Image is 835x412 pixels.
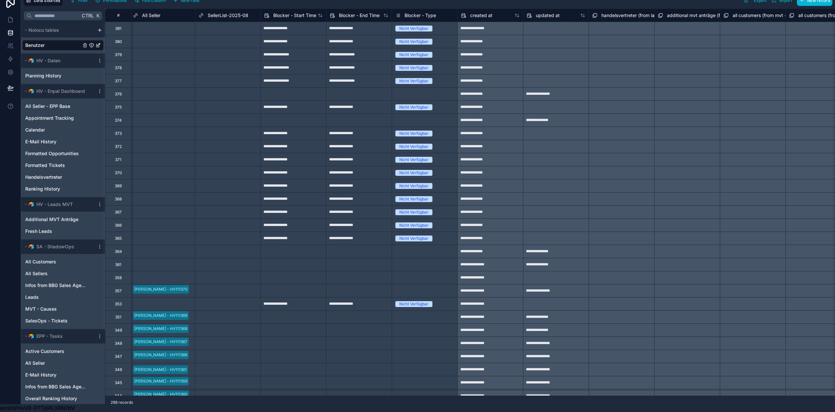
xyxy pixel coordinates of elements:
div: 361 [115,262,121,267]
a: Handelsvertreter [25,174,88,180]
button: Airtable LogoHV - Leads MVT [22,200,94,209]
span: Formatted Tickets [25,162,65,169]
span: Benutzer [25,42,45,49]
div: # [110,13,126,18]
div: Benutzer [22,40,104,51]
div: All Sellers [22,268,104,279]
div: 377 [115,78,122,84]
div: [PERSON_NAME] - HV111367 [134,339,187,345]
span: Calendar [25,127,45,133]
span: Handelsvertreter [25,174,62,180]
div: Nicht Verfügbar [399,26,428,31]
a: MVT - Causes [25,306,88,312]
div: Infos from BBG Sales Agencies [22,381,104,392]
div: 358 [115,275,122,280]
div: 364 [115,249,122,254]
div: 347 [115,354,122,359]
a: Additional MVT Anträge [25,216,88,223]
div: Nicht Verfügbar [399,170,428,176]
span: Ranking History [25,186,60,192]
span: Blocker - Start Time [273,12,316,19]
img: Airtable Logo [29,89,34,94]
a: Formatted Opportunities [25,150,88,157]
div: 348 [115,341,122,346]
a: Appointment Tracking [25,115,88,121]
div: All Customers [22,257,104,267]
a: All Customers [25,258,88,265]
a: All Sellers [25,270,88,277]
button: Airtable LogoEPP - Tasks [22,332,94,341]
div: Nicht Verfügbar [399,183,428,189]
div: [PERSON_NAME] - HV111368 [134,326,187,332]
div: 378 [115,65,122,71]
div: 369 [115,183,122,189]
div: 344 [115,393,122,399]
div: Overall Ranking History [22,393,104,404]
div: Nicht Verfügbar [399,301,428,307]
img: Airtable Logo [29,244,34,249]
img: Airtable Logo [29,334,34,339]
span: Ctrl [81,11,94,20]
div: 376 [115,92,122,97]
div: Leads [22,292,104,302]
div: All Seller [22,358,104,368]
span: K [95,13,100,18]
span: Fresh Leads [25,228,52,235]
span: Blocker - Type [405,12,436,19]
div: 365 [115,236,122,241]
span: All Seller [142,12,160,19]
div: 346 [115,367,122,372]
div: Nicht Verfügbar [399,209,428,215]
span: E-Mail History [25,138,56,145]
a: Fresh Leads [25,228,88,235]
span: Additional MVT Anträge [25,216,78,223]
div: Calendar [22,125,104,135]
div: 345 [115,380,122,385]
button: Airtable LogoSA - ShadowOps [22,242,94,251]
div: 349 [115,328,122,333]
a: Formatted Tickets [25,162,88,169]
div: 374 [115,118,122,123]
a: Leads [25,294,88,300]
span: Infos from BBG Sales Agencies [25,383,88,390]
div: 372 [115,144,122,149]
div: Nicht Verfügbar [399,131,428,136]
span: All Sellers [25,270,48,277]
div: 373 [115,131,122,136]
div: Nicht Verfügbar [399,78,428,84]
a: All Seller - EPP Base [25,103,88,110]
div: SalesOps - Tickets [22,316,104,326]
div: 381 [115,26,121,31]
span: 298 records [111,400,133,405]
a: All Seller [25,360,88,366]
div: Formatted Opportunities [22,148,104,159]
span: additional mvt anträge (from created by) collection [667,12,777,19]
div: 379 [115,52,122,57]
img: Airtable Logo [29,58,34,63]
span: EPP - Tasks [36,333,63,340]
div: Nicht Verfügbar [399,196,428,202]
span: Leads [25,294,39,300]
div: [PERSON_NAME] - HV111361 [134,367,187,373]
div: Nicht Verfügbar [399,157,428,163]
div: 370 [115,170,122,175]
span: E-Mail History [25,372,56,378]
div: Appointment Tracking [22,113,104,123]
span: HV - Leads MVT [36,201,73,208]
span: MVT - Causes [25,306,57,312]
a: Planning History [25,72,88,79]
a: Active Customers [25,348,88,355]
a: Infos from BBG Sales Agencies [25,282,88,289]
div: [PERSON_NAME] - HV111370 [134,286,188,292]
div: 353 [115,301,122,307]
div: Nicht Verfügbar [399,39,428,45]
a: E-Mail History [25,138,88,145]
span: all customers (from mvt - inspector) collection [733,12,831,19]
span: HV - Enpal Dashboard [36,88,85,94]
span: All Seller - EPP Base [25,103,70,110]
span: Active Customers [25,348,64,355]
span: Noloco tables [29,27,59,33]
span: Appointment Tracking [25,115,74,121]
button: Airtable LogoHV - Daten [22,56,94,65]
